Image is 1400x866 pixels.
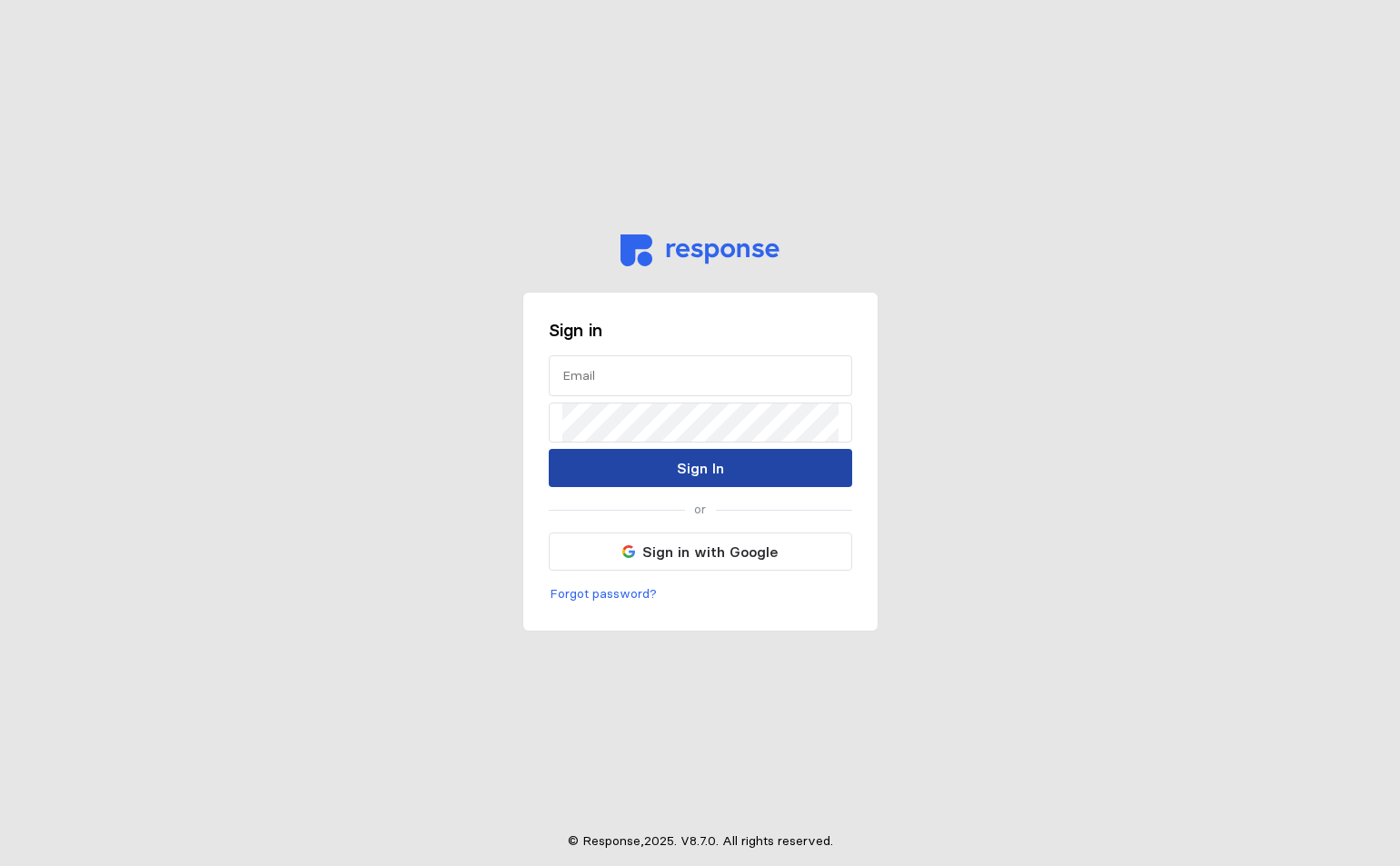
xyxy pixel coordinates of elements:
p: © Response, 2025 . V 8.7.0 . All rights reserved. [568,831,833,851]
button: Sign in with Google [549,533,852,571]
button: Sign In [549,449,852,487]
img: svg%3e [622,545,635,558]
p: Sign in with Google [642,541,778,563]
input: Email [562,356,839,395]
h3: Sign in [549,318,852,343]
button: Forgot password? [549,583,658,605]
p: or [694,500,706,520]
p: Forgot password? [550,584,657,604]
img: svg%3e [621,234,779,266]
p: Sign In [677,457,724,480]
